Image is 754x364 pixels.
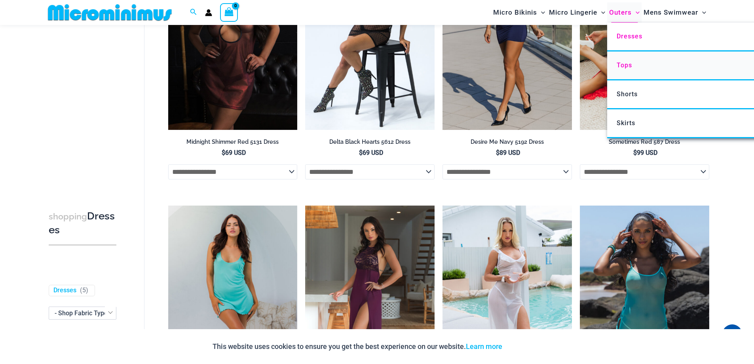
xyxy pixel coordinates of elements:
span: - Shop Fabric Type [49,307,116,320]
span: Outers [609,2,632,23]
h2: Desire Me Navy 5192 Dress [443,138,572,146]
span: Mens Swimwear [644,2,698,23]
span: shopping [49,212,87,221]
a: Midnight Shimmer Red 5131 Dress [168,138,298,149]
span: Skirts [617,119,635,127]
h2: Delta Black Hearts 5612 Dress [305,138,435,146]
a: Dresses [53,286,76,295]
span: Menu Toggle [597,2,605,23]
img: MM SHOP LOGO FLAT [45,4,175,21]
a: Delta Black Hearts 5612 Dress [305,138,435,149]
span: $ [496,149,500,156]
span: Menu Toggle [632,2,640,23]
button: Accept [508,337,542,356]
h2: Sometimes Red 587 Dress [580,138,709,146]
bdi: 69 USD [222,149,246,156]
span: 5 [82,286,86,294]
span: Shorts [617,90,638,98]
span: Micro Lingerie [549,2,597,23]
bdi: 99 USD [633,149,657,156]
span: - Shop Fabric Type [55,309,108,317]
span: - Shop Fabric Type [49,307,116,319]
span: $ [222,149,225,156]
bdi: 69 USD [359,149,383,156]
bdi: 89 USD [496,149,520,156]
iframe: TrustedSite Certified [49,27,120,185]
span: Menu Toggle [698,2,706,23]
a: Mens SwimwearMenu ToggleMenu Toggle [642,2,708,23]
span: Menu Toggle [537,2,545,23]
a: Micro LingerieMenu ToggleMenu Toggle [547,2,607,23]
span: $ [359,149,363,156]
span: Micro Bikinis [493,2,537,23]
a: OutersMenu ToggleMenu Toggle [607,2,642,23]
a: Sometimes Red 587 Dress [580,138,709,149]
a: Learn more [466,342,502,351]
span: Tops [617,61,632,69]
a: Micro BikinisMenu ToggleMenu Toggle [491,2,547,23]
span: Dresses [617,32,642,40]
a: View Shopping Cart, empty [220,3,238,21]
p: This website uses cookies to ensure you get the best experience on our website. [213,341,502,353]
a: Account icon link [205,9,212,16]
h3: Dresses [49,210,116,237]
a: Desire Me Navy 5192 Dress [443,138,572,149]
span: ( ) [80,286,88,295]
span: $ [633,149,637,156]
a: Search icon link [190,8,197,17]
nav: Site Navigation [490,1,710,24]
h2: Midnight Shimmer Red 5131 Dress [168,138,298,146]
